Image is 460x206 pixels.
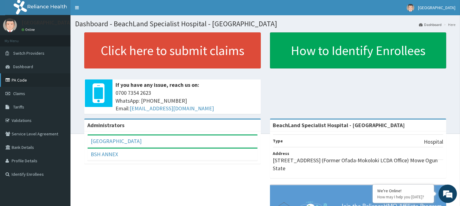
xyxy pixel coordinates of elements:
b: Address [273,151,290,156]
li: Here [442,22,455,27]
p: How may I help you today? [377,194,429,200]
div: We're Online! [377,188,429,193]
a: Click here to submit claims [84,32,261,68]
img: User Image [407,4,414,12]
a: BSH ANNEX [91,151,118,158]
a: Dashboard [419,22,442,27]
b: If you have any issue, reach us on: [116,81,199,88]
a: [GEOGRAPHIC_DATA] [91,138,142,145]
img: User Image [3,18,17,32]
strong: BeachLand Specialist Hospital - [GEOGRAPHIC_DATA] [273,122,405,129]
a: [EMAIL_ADDRESS][DOMAIN_NAME] [130,105,214,112]
b: Type [273,138,283,144]
span: Switch Providers [13,50,44,56]
h1: Dashboard - BeachLand Specialist Hospital - [GEOGRAPHIC_DATA] [75,20,455,28]
span: Claims [13,91,25,96]
span: Dashboard [13,64,33,69]
a: Online [21,28,36,32]
span: Tariffs [13,104,24,110]
p: Hospital [424,138,443,146]
b: Administrators [87,122,124,129]
span: 0700 7354 2623 WhatsApp: [PHONE_NUMBER] Email: [116,89,258,112]
span: [GEOGRAPHIC_DATA] [418,5,455,10]
p: [GEOGRAPHIC_DATA] [21,20,72,25]
p: [STREET_ADDRESS] (Former Ofada-Mokoloki LCDA Office) Mowe Ogun State [273,156,443,172]
a: How to Identify Enrollees [270,32,447,68]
